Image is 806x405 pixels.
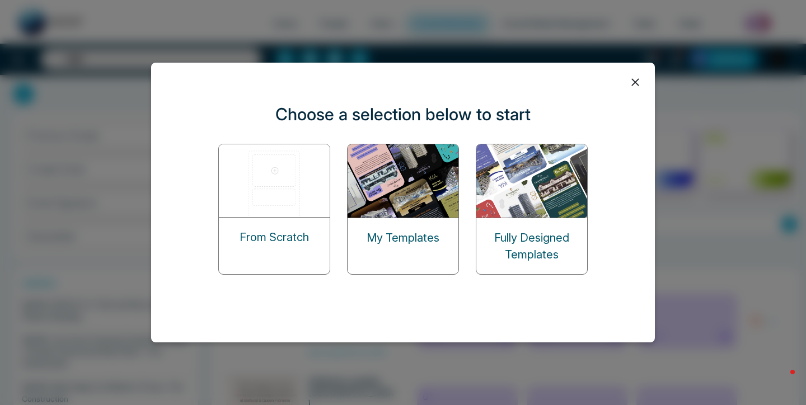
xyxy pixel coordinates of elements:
[768,367,795,394] iframe: Intercom live chat
[367,229,439,246] p: My Templates
[219,144,331,217] img: start-from-scratch.png
[476,229,587,263] p: Fully Designed Templates
[348,144,460,218] img: my-templates.png
[240,229,309,246] p: From Scratch
[476,144,588,218] img: designed-templates.png
[275,102,531,127] p: Choose a selection below to start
